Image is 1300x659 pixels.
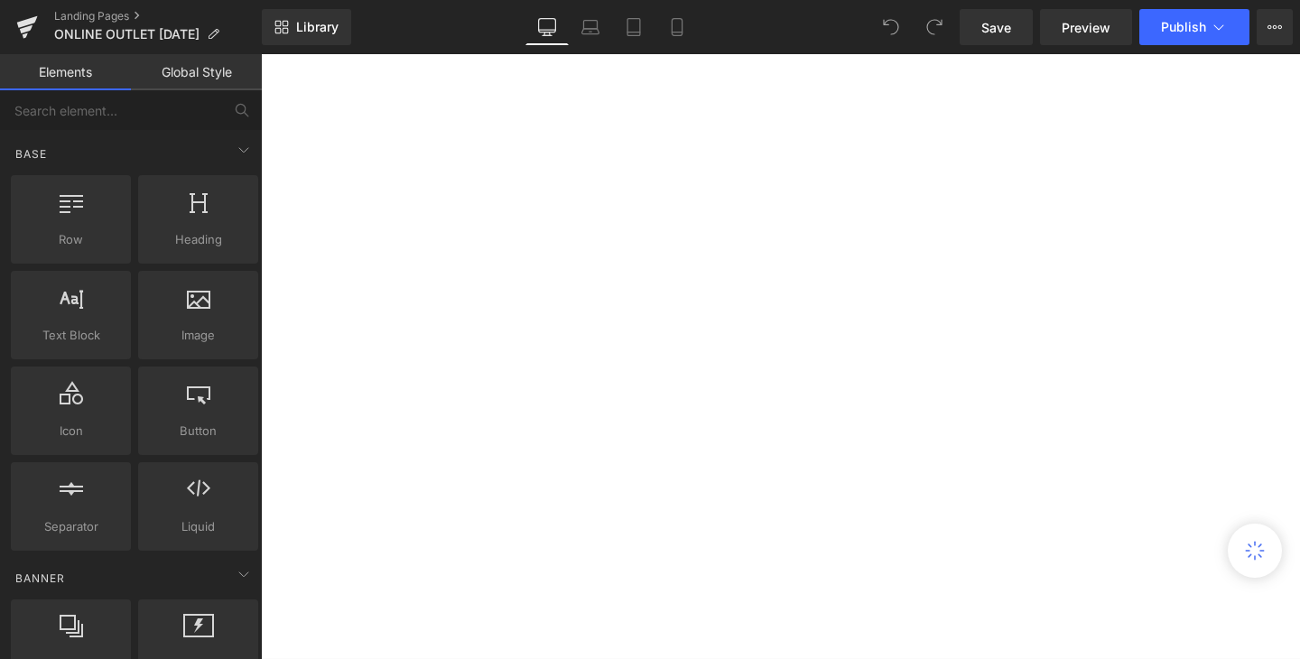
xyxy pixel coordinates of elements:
[16,517,125,536] span: Separator
[1161,20,1206,34] span: Publish
[54,9,262,23] a: Landing Pages
[54,27,200,42] span: ONLINE OUTLET [DATE]
[525,9,569,45] a: Desktop
[144,517,253,536] span: Liquid
[1062,18,1110,37] span: Preview
[916,9,952,45] button: Redo
[1257,9,1293,45] button: More
[981,18,1011,37] span: Save
[16,422,125,441] span: Icon
[144,422,253,441] span: Button
[144,326,253,345] span: Image
[1040,9,1132,45] a: Preview
[144,230,253,249] span: Heading
[1139,9,1249,45] button: Publish
[655,9,699,45] a: Mobile
[873,9,909,45] button: Undo
[612,9,655,45] a: Tablet
[14,145,49,162] span: Base
[14,570,67,587] span: Banner
[131,54,262,90] a: Global Style
[262,9,351,45] a: New Library
[569,9,612,45] a: Laptop
[16,230,125,249] span: Row
[16,326,125,345] span: Text Block
[296,19,339,35] span: Library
